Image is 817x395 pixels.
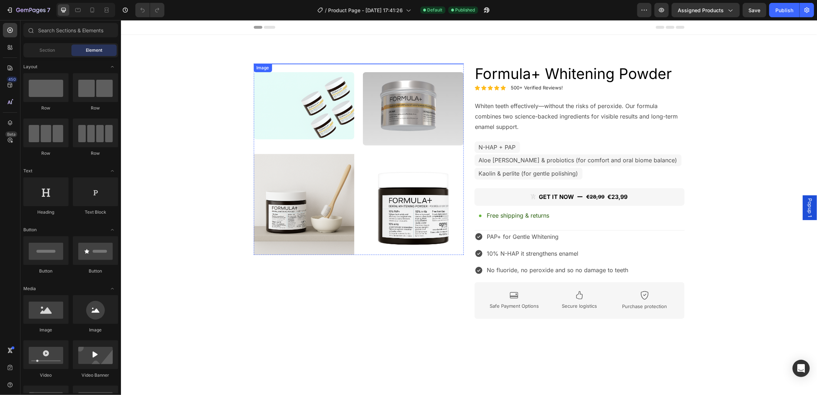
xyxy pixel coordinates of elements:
p: 10% N-HAP it strengthens enamel [366,228,508,239]
span: Toggle open [107,61,118,73]
span: Popup 1 [685,178,692,197]
img: gempages_577123523034612451-73020d38-2b92-402f-85cf-649eccfe6128.svg [454,271,463,279]
div: Row [23,150,69,157]
div: Publish [775,6,793,14]
p: Aloe [PERSON_NAME] & probiotics (for comfort and oral biome balance) [358,135,556,145]
img: gempages_577123523034612451-5bed44cc-93c5-485b-9a4b-551b11a9c688.png [133,43,343,254]
div: Heading [23,209,69,215]
div: Beta [5,131,17,137]
div: Undo/Redo [135,3,164,17]
span: Section [40,47,55,54]
img: gempages_577123523034612451-093f8af3-494a-4c0d-a46d-9771a28211eb.svg [389,271,397,279]
span: Media [23,285,36,292]
span: / [325,6,327,14]
span: Default [428,7,443,13]
div: €28,99 [465,173,485,181]
p: Kaolin & perlite (for gentle polishing) [358,148,457,159]
button: Save [743,3,766,17]
span: Published [456,7,475,13]
p: PAP+ for Gentle Whitening [366,212,508,222]
div: Row [73,105,118,111]
div: Image [73,327,118,333]
p: Purchase protection [493,283,554,289]
button: Assigned Products [672,3,740,17]
div: Video Banner [73,372,118,378]
p: Free shipping & returns [366,192,429,199]
div: €23,99 [486,172,508,181]
span: Save [749,7,761,13]
p: N-HAP + PAP [358,122,395,133]
p: Whiten teeth effectively—without the risks of peroxide. Our formula combines two science-backed i... [354,81,563,112]
div: Video [23,372,69,378]
img: gempages_577123523034612451-efa80017-5258-4e6d-b51d-92c3fc1c7c09.png [242,262,343,335]
span: Toggle open [107,283,118,294]
img: gempages_577123523034612451-5e3f0f4b-c814-4e1f-b58a-071171813f59.png [133,262,234,329]
div: Button [23,268,69,274]
div: Open Intercom Messenger [793,360,810,377]
span: Toggle open [107,224,118,236]
iframe: Design area [121,20,817,395]
span: Product Page - [DATE] 17:41:26 [328,6,403,14]
button: GET IT NOW [354,168,564,186]
div: Image [134,45,150,51]
div: Row [73,150,118,157]
h1: Formula+ Whitening Powder [354,43,564,64]
div: 450 [7,76,17,82]
div: Text Block [73,209,118,215]
button: Publish [769,3,799,17]
p: No fluoride, no peroxide and so no damage to teeth [366,245,508,255]
button: 7 [3,3,53,17]
p: Secure logistics [428,283,489,289]
img: gempages_577123523034612451-88d64a1c-952e-42b2-bbfe-c0ae2c39f8d8.svg [519,271,528,280]
input: Search Sections & Elements [23,23,118,37]
div: GET IT NOW [418,173,453,181]
div: Row [23,105,69,111]
span: Text [23,168,32,174]
div: Image [23,327,69,333]
p: Safe Payment Options [363,283,424,289]
span: Layout [23,64,37,70]
p: 7 [47,6,50,14]
span: Assigned Products [678,6,724,14]
div: Button [73,268,118,274]
span: Button [23,227,37,233]
p: 500+ Verified Reviews! [390,65,442,71]
span: Toggle open [107,165,118,177]
span: Element [86,47,102,54]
